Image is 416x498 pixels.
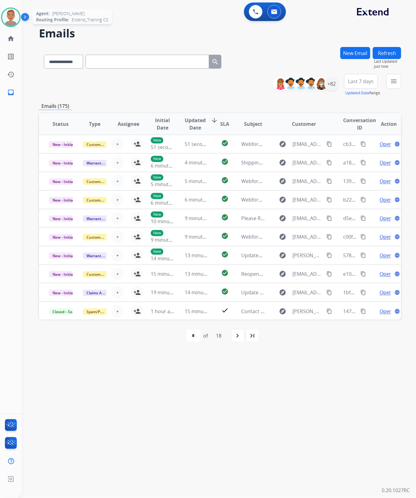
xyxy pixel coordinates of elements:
span: Webform from [EMAIL_ADDRESS][DOMAIN_NAME] on [DATE] [241,141,381,147]
span: 14 minutes ago [151,255,187,262]
span: Type [89,120,100,128]
mat-icon: content_copy [326,141,332,147]
button: + [111,212,124,224]
mat-icon: content_copy [326,253,332,258]
p: New [151,211,163,218]
mat-icon: content_copy [326,160,332,165]
span: + [116,289,119,296]
span: Open [380,177,392,185]
mat-icon: language [394,271,400,277]
mat-icon: person_add [133,159,141,166]
span: Closed – Solved [49,309,83,315]
span: + [116,215,119,222]
mat-icon: content_copy [326,234,332,240]
button: + [111,305,124,317]
mat-icon: content_copy [360,141,366,147]
span: Open [380,159,392,166]
span: 51 seconds ago [185,141,221,147]
span: Warranty Ops [83,215,115,222]
mat-icon: language [394,141,400,147]
span: Webform from [EMAIL_ADDRESS][DOMAIN_NAME] on [DATE] [241,196,381,203]
span: Routing Profile: [36,17,69,23]
mat-icon: explore [279,233,286,240]
span: Open [380,252,392,259]
mat-icon: content_copy [326,290,332,295]
span: [EMAIL_ADDRESS][DOMAIN_NAME] [292,140,323,148]
button: New Email [340,47,370,59]
mat-icon: language [394,309,400,314]
mat-icon: language [394,290,400,295]
span: Open [380,196,392,203]
span: Warranty Ops [83,160,115,166]
mat-icon: content_copy [360,215,366,221]
span: Range [345,90,380,96]
mat-icon: last_page [249,332,256,339]
span: + [116,252,119,259]
span: + [116,308,119,315]
span: + [116,196,119,203]
button: + [111,231,124,243]
mat-icon: person_add [133,233,141,240]
mat-icon: check_circle [221,195,229,202]
span: 5 minutes ago [185,178,218,185]
span: [PERSON_NAME] [52,11,85,17]
mat-icon: person_add [133,196,141,203]
span: Open [380,215,392,222]
mat-icon: content_copy [326,271,332,277]
p: 0.20.1027RC [382,487,410,494]
span: + [116,177,119,185]
button: Refresh [373,47,401,59]
mat-icon: search [212,58,219,66]
mat-icon: arrow_downward [211,117,218,124]
h2: Emails [39,27,401,40]
span: Open [380,270,392,278]
mat-icon: check_circle [221,269,229,277]
th: Action [367,113,401,135]
mat-icon: check_circle [221,214,229,221]
span: [EMAIL_ADDRESS][DOMAIN_NAME] [292,159,323,166]
button: + [111,156,124,169]
span: + [116,140,119,148]
mat-icon: content_copy [326,309,332,314]
span: [EMAIL_ADDRESS][DOMAIN_NAME] [292,215,323,222]
span: Open [380,289,392,296]
mat-icon: content_copy [360,253,366,258]
span: 1 hour ago [151,308,176,315]
mat-icon: person_add [133,289,141,296]
span: Webform from [EMAIL_ADDRESS][DOMAIN_NAME] on [DATE] [241,233,381,240]
mat-icon: language [394,253,400,258]
mat-icon: explore [279,252,286,259]
span: [EMAIL_ADDRESS][DOMAIN_NAME] [292,196,323,203]
span: Customer Support [83,197,123,203]
span: Assignee [118,120,139,128]
span: Agent: [36,11,50,17]
span: Webform from [EMAIL_ADDRESS][DOMAIN_NAME] on [DATE] [241,178,381,185]
mat-icon: language [394,197,400,202]
button: + [111,268,124,280]
p: New [151,249,163,255]
span: 9 minutes ago [185,233,218,240]
div: 18 [211,330,227,342]
mat-icon: content_copy [360,178,366,184]
mat-icon: person_add [133,308,141,315]
span: [EMAIL_ADDRESS][PERSON_NAME][DOMAIN_NAME] [292,270,323,278]
mat-icon: content_copy [360,160,366,165]
span: + [116,159,119,166]
mat-icon: check_circle [221,288,229,295]
span: Customer Support [83,234,123,240]
mat-icon: content_copy [360,234,366,240]
mat-icon: person_add [133,252,141,259]
mat-icon: content_copy [326,178,332,184]
span: Customer Support [83,178,123,185]
mat-icon: menu [390,78,397,85]
span: SLA [220,120,229,128]
span: 9 minutes ago [151,236,184,243]
span: 6 minutes ago [185,196,218,203]
span: Claims Adjudication [83,290,125,296]
span: New - Initial [49,141,78,148]
mat-icon: explore [279,270,286,278]
p: New [151,193,163,199]
span: Customer Support [83,141,123,148]
mat-icon: check_circle [221,177,229,184]
mat-icon: person_add [133,215,141,222]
